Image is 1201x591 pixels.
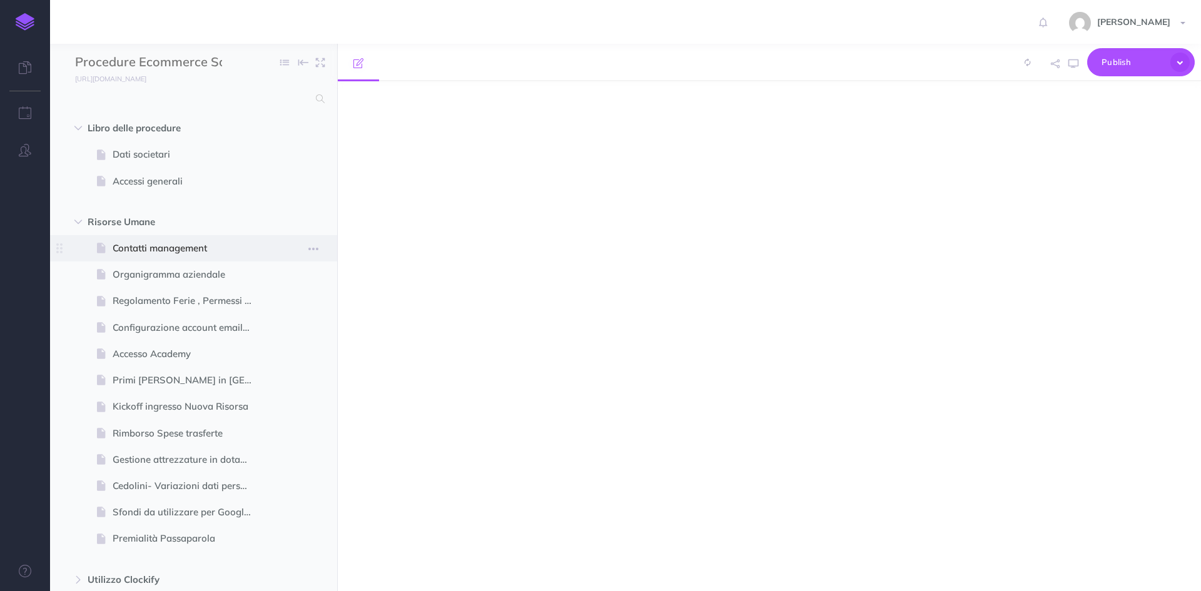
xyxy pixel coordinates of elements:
img: 773ddf364f97774a49de44848d81cdba.jpg [1069,12,1091,34]
span: Contatti management [113,241,262,256]
span: Configurazione account email Ecommerce School [113,320,262,335]
span: Libro delle procedure [88,121,246,136]
span: Primi [PERSON_NAME] in [GEOGRAPHIC_DATA] [113,373,262,388]
span: Organigramma aziendale [113,267,262,282]
span: Sfondi da utilizzare per Google Meet [113,505,262,520]
small: [URL][DOMAIN_NAME] [75,74,146,83]
span: Publish [1102,53,1164,72]
span: Accessi generali [113,174,262,189]
span: [PERSON_NAME] [1091,16,1177,28]
span: Cedolini- Variazioni dati personali [113,478,262,493]
span: Regolamento Ferie , Permessi e Malattia [113,293,262,308]
span: Kickoff ingresso Nuova Risorsa [113,399,262,414]
input: Documentation Name [75,53,222,72]
span: Utilizzo Clockify [88,572,246,587]
span: Premialità Passaparola [113,531,262,546]
span: Rimborso Spese trasferte [113,426,262,441]
input: Search [75,88,308,110]
span: Dati societari [113,147,262,162]
span: Accesso Academy [113,346,262,361]
a: [URL][DOMAIN_NAME] [50,72,159,84]
button: Publish [1087,48,1195,76]
img: logo-mark.svg [16,13,34,31]
span: Gestione attrezzature in dotazione [113,452,262,467]
span: Risorse Umane [88,215,246,230]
